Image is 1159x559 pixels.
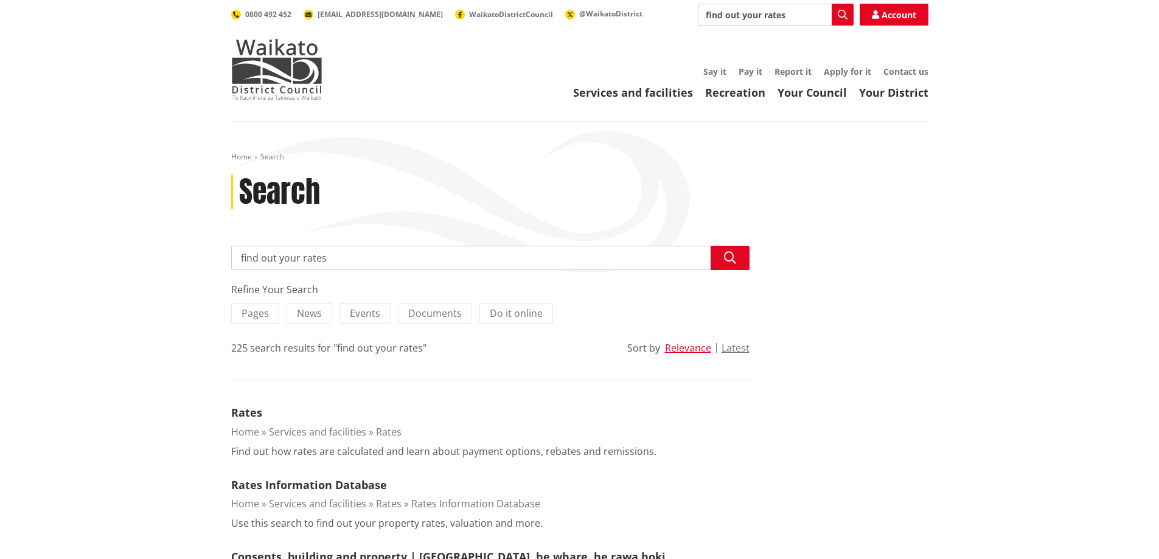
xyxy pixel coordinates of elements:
[231,151,252,162] a: Home
[408,307,462,320] span: Documents
[376,497,402,510] a: Rates
[859,85,928,100] a: Your District
[698,4,854,26] input: Search input
[883,66,928,77] a: Contact us
[739,66,762,77] a: Pay it
[269,425,366,439] a: Services and facilities
[411,497,540,510] a: Rates Information Database
[231,516,543,530] p: Use this search to find out your property rates, valuation and more.
[269,497,366,510] a: Services and facilities
[239,175,320,210] h1: Search
[231,282,750,297] div: Refine Your Search
[231,246,750,270] input: Search input
[455,9,553,19] a: WaikatoDistrictCouncil
[318,9,443,19] span: [EMAIL_ADDRESS][DOMAIN_NAME]
[350,307,380,320] span: Events
[231,477,387,492] a: Rates Information Database
[260,151,284,162] span: Search
[231,152,928,162] nav: breadcrumb
[490,307,543,320] span: Do it online
[722,342,750,353] button: Latest
[469,9,553,19] span: WaikatoDistrictCouncil
[824,66,871,77] a: Apply for it
[579,9,642,19] span: @WaikatoDistrict
[573,85,693,100] a: Services and facilities
[231,341,426,355] div: 225 search results for "find out your rates"
[705,85,765,100] a: Recreation
[703,66,726,77] a: Say it
[231,39,322,100] img: Waikato District Council - Te Kaunihera aa Takiwaa o Waikato
[627,341,660,355] div: Sort by
[774,66,812,77] a: Report it
[242,307,269,320] span: Pages
[231,444,656,459] p: Find out how rates are calculated and learn about payment options, rebates and remissions.
[231,497,259,510] a: Home
[304,9,443,19] a: [EMAIL_ADDRESS][DOMAIN_NAME]
[860,4,928,26] a: Account
[297,307,322,320] span: News
[778,85,847,100] a: Your Council
[245,9,291,19] span: 0800 492 452
[231,405,262,420] a: Rates
[231,9,291,19] a: 0800 492 452
[565,9,642,19] a: @WaikatoDistrict
[376,425,402,439] a: Rates
[231,425,259,439] a: Home
[665,342,711,353] button: Relevance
